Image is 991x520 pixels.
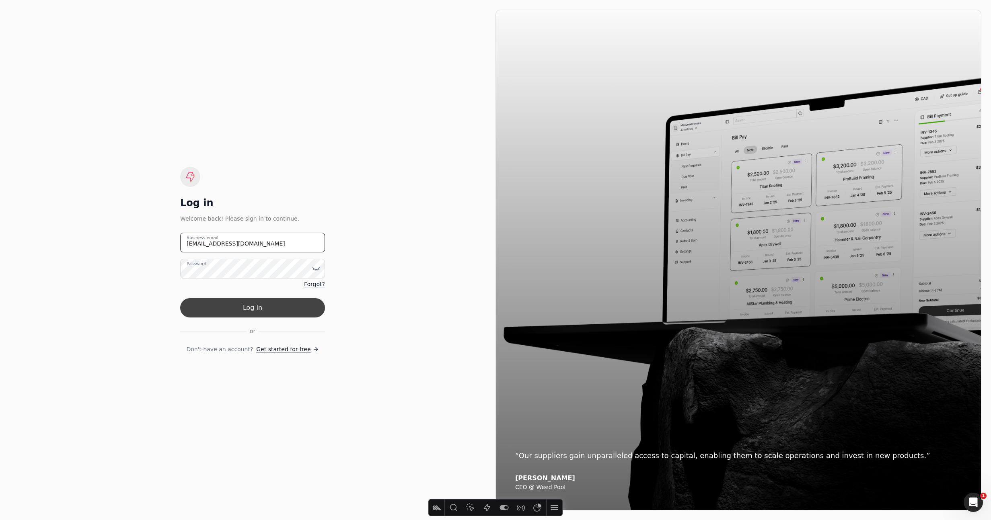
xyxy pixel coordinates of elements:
iframe: Intercom live chat [964,493,983,512]
a: Forgot? [304,280,325,289]
div: Log in [180,197,325,209]
span: or [250,327,255,336]
span: Get started for free [256,345,310,354]
span: 1 [980,493,987,499]
span: Don't have an account? [186,345,253,354]
div: “Our suppliers gain unparalleled access to capital, enabling them to scale operations and invest ... [515,450,962,461]
button: Log in [180,298,325,317]
div: [PERSON_NAME] [515,474,962,482]
label: Business email [187,234,218,241]
div: CEO @ Weed Pool [515,484,962,491]
a: Get started for free [256,345,319,354]
div: Welcome back! Please sign in to continue. [180,214,325,223]
label: Password [187,260,206,267]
